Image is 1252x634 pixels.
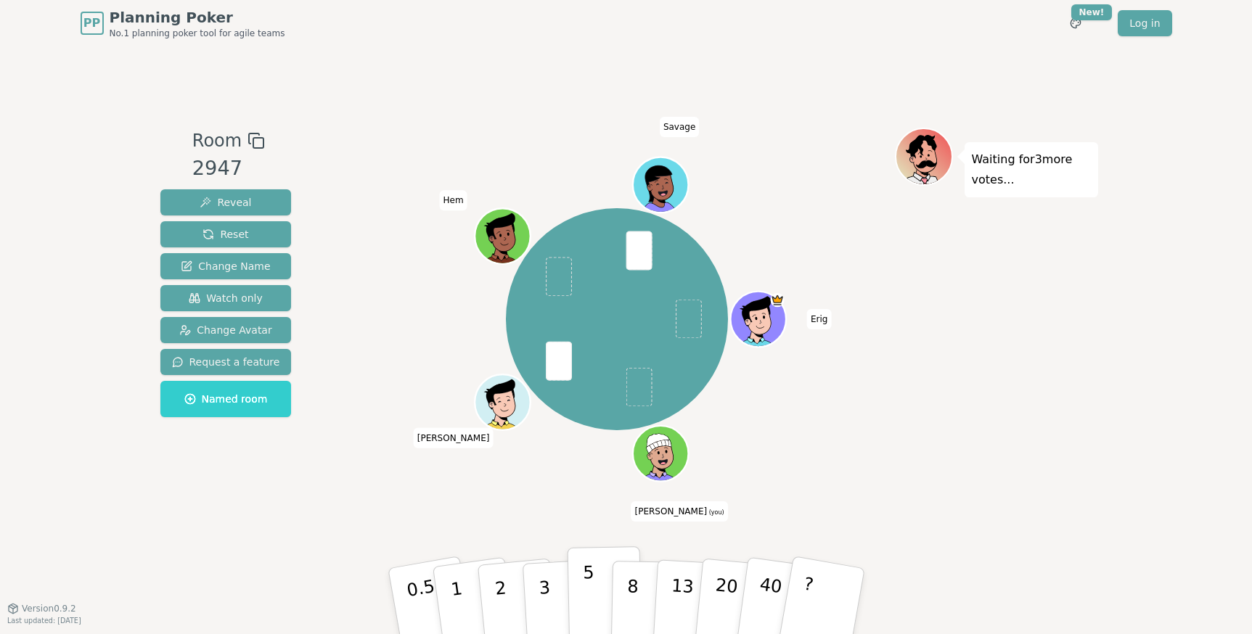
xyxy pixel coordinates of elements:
div: New! [1071,4,1113,20]
span: Version 0.9.2 [22,603,76,614]
button: Click to change your avatar [634,427,687,479]
button: Reveal [160,189,292,215]
button: Watch only [160,285,292,311]
span: Watch only [189,291,263,305]
button: Change Avatar [160,317,292,343]
button: Named room [160,381,292,417]
span: Reveal [200,195,251,210]
span: Click to change your name [414,428,494,448]
span: PP [83,15,100,32]
button: New! [1063,10,1089,36]
p: Waiting for 3 more votes... [972,149,1091,190]
span: No.1 planning poker tool for agile teams [110,28,285,39]
a: PPPlanning PokerNo.1 planning poker tool for agile teams [81,7,285,39]
button: Change Name [160,253,292,279]
span: Click to change your name [660,117,699,137]
span: Last updated: [DATE] [7,617,81,625]
span: Click to change your name [807,309,831,329]
span: Erig is the host [771,293,785,307]
span: (you) [707,509,724,516]
button: Reset [160,221,292,247]
span: Request a feature [172,355,280,369]
span: Change Name [181,259,270,273]
span: Room [192,128,242,154]
button: Request a feature [160,349,292,375]
button: Version0.9.2 [7,603,76,614]
span: Planning Poker [110,7,285,28]
span: Reset [202,227,248,242]
span: Click to change your name [631,501,728,522]
span: Named room [184,392,268,406]
span: Change Avatar [179,323,272,337]
span: Click to change your name [440,190,467,210]
a: Log in [1118,10,1171,36]
div: 2947 [192,154,265,184]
